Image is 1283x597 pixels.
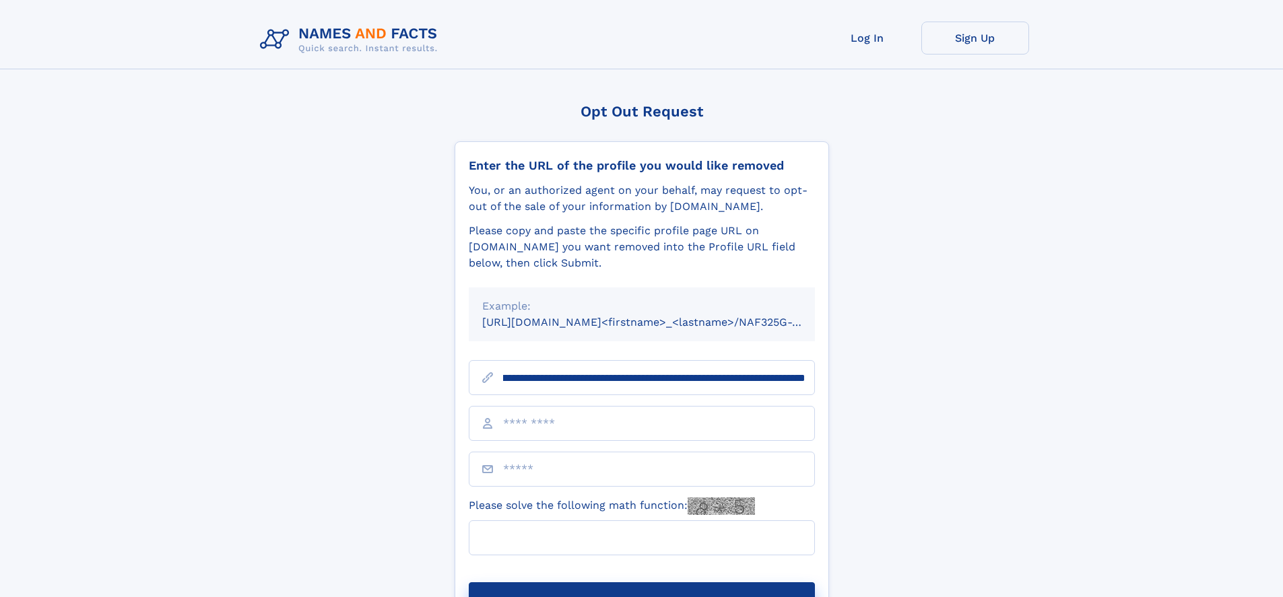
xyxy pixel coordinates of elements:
[455,103,829,120] div: Opt Out Request
[469,182,815,215] div: You, or an authorized agent on your behalf, may request to opt-out of the sale of your informatio...
[469,158,815,173] div: Enter the URL of the profile you would like removed
[482,316,841,328] small: [URL][DOMAIN_NAME]<firstname>_<lastname>/NAF325G-xxxxxxxx
[469,497,755,515] label: Please solve the following math function:
[814,22,921,55] a: Log In
[482,298,801,314] div: Example:
[469,223,815,271] div: Please copy and paste the specific profile page URL on [DOMAIN_NAME] you want removed into the Pr...
[921,22,1029,55] a: Sign Up
[255,22,449,58] img: Logo Names and Facts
